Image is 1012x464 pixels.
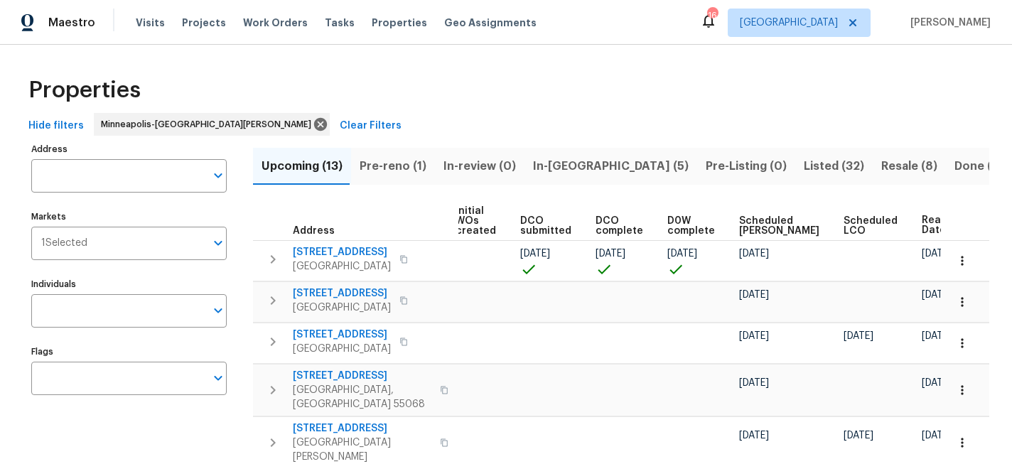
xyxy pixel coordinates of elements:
[293,436,431,464] span: [GEOGRAPHIC_DATA][PERSON_NAME]
[844,331,873,341] span: [DATE]
[739,290,769,300] span: [DATE]
[31,280,227,288] label: Individuals
[208,166,228,185] button: Open
[28,117,84,135] span: Hide filters
[208,233,228,253] button: Open
[208,368,228,388] button: Open
[360,156,426,176] span: Pre-reno (1)
[293,421,431,436] span: [STREET_ADDRESS]
[922,431,952,441] span: [DATE]
[596,216,643,236] span: DCO complete
[31,212,227,221] label: Markets
[48,16,95,30] span: Maestro
[372,16,427,30] span: Properties
[739,249,769,259] span: [DATE]
[262,156,343,176] span: Upcoming (13)
[28,83,141,97] span: Properties
[520,249,550,259] span: [DATE]
[334,113,407,139] button: Clear Filters
[293,328,391,342] span: [STREET_ADDRESS]
[293,369,431,383] span: [STREET_ADDRESS]
[444,16,537,30] span: Geo Assignments
[456,206,496,236] span: Initial WOs created
[596,249,625,259] span: [DATE]
[208,301,228,320] button: Open
[293,301,391,315] span: [GEOGRAPHIC_DATA]
[41,237,87,249] span: 1 Selected
[844,431,873,441] span: [DATE]
[707,9,717,23] div: 16
[293,245,391,259] span: [STREET_ADDRESS]
[922,331,952,341] span: [DATE]
[293,226,335,236] span: Address
[881,156,937,176] span: Resale (8)
[136,16,165,30] span: Visits
[922,290,952,300] span: [DATE]
[667,216,715,236] span: D0W complete
[31,347,227,356] label: Flags
[443,156,516,176] span: In-review (0)
[293,383,431,411] span: [GEOGRAPHIC_DATA], [GEOGRAPHIC_DATA] 55068
[325,18,355,28] span: Tasks
[94,113,330,136] div: Minneapolis-[GEOGRAPHIC_DATA][PERSON_NAME]
[293,342,391,356] span: [GEOGRAPHIC_DATA]
[667,249,697,259] span: [DATE]
[520,216,571,236] span: DCO submitted
[804,156,864,176] span: Listed (32)
[739,378,769,388] span: [DATE]
[101,117,317,131] span: Minneapolis-[GEOGRAPHIC_DATA][PERSON_NAME]
[293,259,391,274] span: [GEOGRAPHIC_DATA]
[31,145,227,153] label: Address
[340,117,402,135] span: Clear Filters
[739,331,769,341] span: [DATE]
[23,113,90,139] button: Hide filters
[706,156,787,176] span: Pre-Listing (0)
[922,215,953,235] span: Ready Date
[922,378,952,388] span: [DATE]
[905,16,991,30] span: [PERSON_NAME]
[844,216,898,236] span: Scheduled LCO
[182,16,226,30] span: Projects
[533,156,689,176] span: In-[GEOGRAPHIC_DATA] (5)
[243,16,308,30] span: Work Orders
[740,16,838,30] span: [GEOGRAPHIC_DATA]
[293,286,391,301] span: [STREET_ADDRESS]
[922,249,952,259] span: [DATE]
[739,216,819,236] span: Scheduled [PERSON_NAME]
[739,431,769,441] span: [DATE]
